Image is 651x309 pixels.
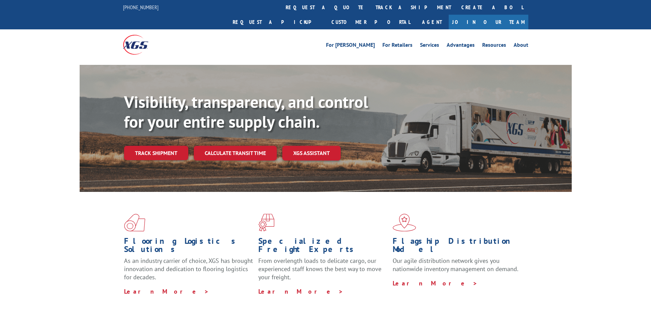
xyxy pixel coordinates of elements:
[124,257,253,281] span: As an industry carrier of choice, XGS has brought innovation and dedication to flooring logistics...
[514,42,528,50] a: About
[393,214,416,231] img: xgs-icon-flagship-distribution-model-red
[282,146,341,160] a: XGS ASSISTANT
[326,15,415,29] a: Customer Portal
[123,4,159,11] a: [PHONE_NUMBER]
[124,287,209,295] a: Learn More >
[124,214,145,231] img: xgs-icon-total-supply-chain-intelligence-red
[393,257,518,273] span: Our agile distribution network gives you nationwide inventory management on demand.
[393,237,522,257] h1: Flagship Distribution Model
[326,42,375,50] a: For [PERSON_NAME]
[124,237,253,257] h1: Flooring Logistics Solutions
[258,257,388,287] p: From overlength loads to delicate cargo, our experienced staff knows the best way to move your fr...
[194,146,277,160] a: Calculate transit time
[420,42,439,50] a: Services
[449,15,528,29] a: Join Our Team
[258,287,343,295] a: Learn More >
[258,237,388,257] h1: Specialized Freight Experts
[482,42,506,50] a: Resources
[124,146,188,160] a: Track shipment
[447,42,475,50] a: Advantages
[228,15,326,29] a: Request a pickup
[124,91,368,132] b: Visibility, transparency, and control for your entire supply chain.
[415,15,449,29] a: Agent
[393,279,478,287] a: Learn More >
[258,214,274,231] img: xgs-icon-focused-on-flooring-red
[382,42,412,50] a: For Retailers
